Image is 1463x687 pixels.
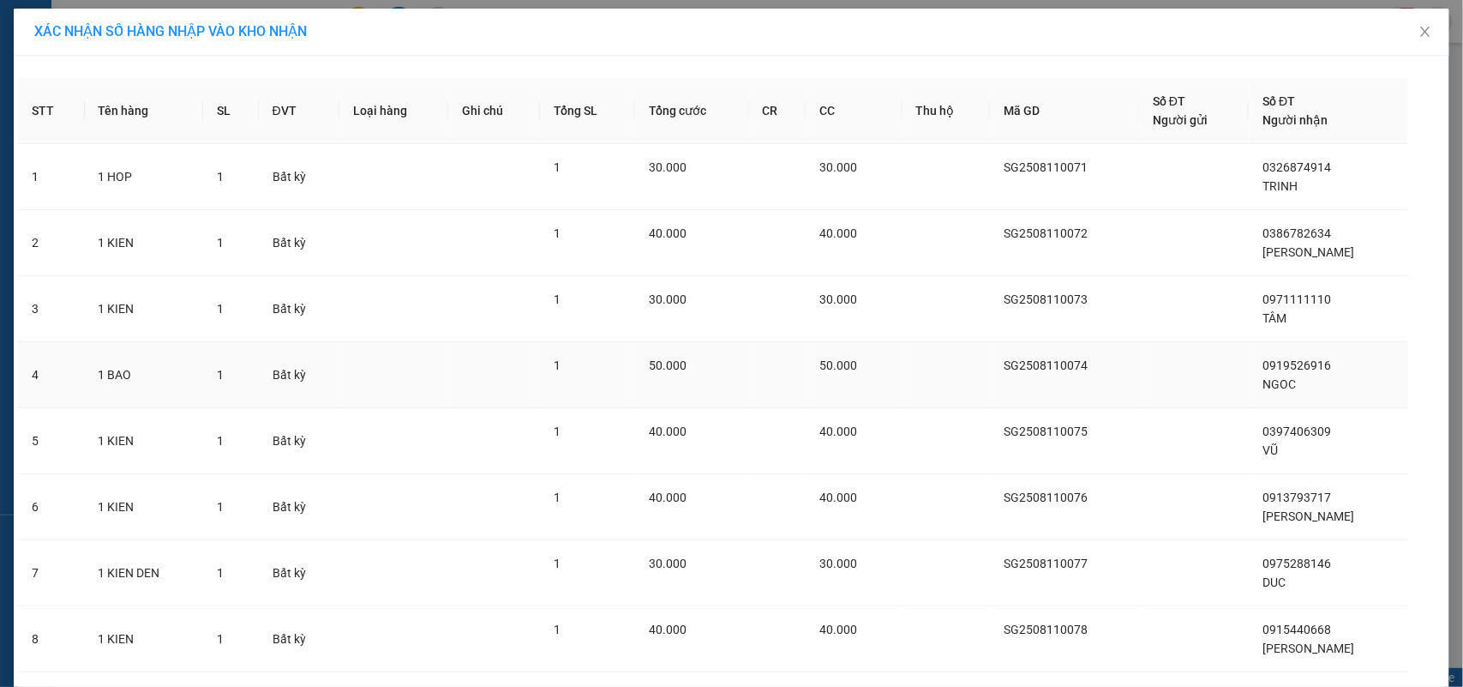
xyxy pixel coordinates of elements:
span: Số ĐT [1262,94,1295,108]
span: NGOC [1262,377,1296,391]
span: 0397406309 [1262,425,1331,438]
th: Thu hộ [902,78,991,144]
span: 1 [554,359,561,372]
span: SG2508110075 [1004,425,1088,438]
span: TRINH [1262,179,1298,193]
span: 1 [217,566,224,580]
td: Bất kỳ [259,210,340,276]
b: [PERSON_NAME] [21,111,97,191]
span: 0326874914 [1262,160,1331,174]
span: 1 [217,170,224,184]
span: [PERSON_NAME] [1262,509,1354,523]
span: 0915440668 [1262,623,1331,636]
span: 30.000 [819,160,857,174]
td: Bất kỳ [259,606,340,672]
span: Người gửi [1153,113,1208,127]
th: Tổng SL [540,78,635,144]
span: Người nhận [1262,113,1328,127]
th: Tên hàng [85,78,204,144]
span: SG2508110076 [1004,491,1088,504]
span: 40.000 [819,226,857,240]
span: 0913793717 [1262,491,1331,504]
span: 1 [217,236,224,250]
span: 1 [217,434,224,448]
li: (c) 2017 [144,81,236,103]
th: Loại hàng [339,78,448,144]
span: 1 [217,500,224,514]
span: 0386782634 [1262,226,1331,240]
span: close [1418,25,1432,39]
span: XÁC NHẬN SỐ HÀNG NHẬP VÀO KHO NHẬN [34,23,307,39]
span: 30.000 [649,160,687,174]
span: 1 [217,632,224,646]
span: 30.000 [819,557,857,570]
td: Bất kỳ [259,408,340,474]
span: SG2508110073 [1004,292,1088,306]
th: CR [749,78,806,144]
span: 1 [554,292,561,306]
td: 8 [18,606,85,672]
span: SG2508110074 [1004,359,1088,372]
span: 30.000 [819,292,857,306]
span: [PERSON_NAME] [1262,642,1354,655]
span: SG2508110077 [1004,557,1088,570]
th: Tổng cước [635,78,748,144]
span: 50.000 [649,359,687,372]
span: 40.000 [819,623,857,636]
td: Bất kỳ [259,474,340,540]
th: CC [806,78,902,144]
span: 0919526916 [1262,359,1331,372]
span: 1 [554,491,561,504]
span: 50.000 [819,359,857,372]
td: 4 [18,342,85,408]
td: 1 HOP [85,144,204,210]
td: 1 KIEN [85,276,204,342]
td: 1 KIEN [85,606,204,672]
span: 40.000 [819,425,857,438]
span: DUC [1262,576,1286,589]
span: 1 [554,623,561,636]
span: 1 [217,302,224,316]
td: 7 [18,540,85,606]
button: Close [1401,9,1449,57]
span: 1 [554,160,561,174]
td: 1 KIEN [85,474,204,540]
span: 40.000 [649,226,687,240]
td: Bất kỳ [259,342,340,408]
td: 1 KIEN DEN [85,540,204,606]
span: 1 [217,368,224,382]
td: 1 KIEN [85,408,204,474]
span: 0975288146 [1262,557,1331,570]
th: ĐVT [259,78,340,144]
span: 1 [554,226,561,240]
span: 40.000 [649,425,687,438]
span: SG2508110078 [1004,623,1088,636]
th: Mã GD [990,78,1139,144]
span: 30.000 [649,292,687,306]
b: [DOMAIN_NAME] [144,65,236,79]
td: 5 [18,408,85,474]
span: 1 [554,425,561,438]
td: 6 [18,474,85,540]
b: BIÊN NHẬN GỬI HÀNG HÓA [111,25,165,165]
span: 40.000 [819,491,857,504]
td: 3 [18,276,85,342]
span: VŨ [1262,443,1278,457]
td: Bất kỳ [259,540,340,606]
span: 0971111110 [1262,292,1331,306]
span: SG2508110072 [1004,226,1088,240]
span: 30.000 [649,557,687,570]
span: TÂM [1262,311,1286,325]
td: 1 BAO [85,342,204,408]
th: Ghi chú [448,78,540,144]
span: SG2508110071 [1004,160,1088,174]
th: STT [18,78,85,144]
span: [PERSON_NAME] [1262,245,1354,259]
td: 1 [18,144,85,210]
th: SL [203,78,258,144]
td: Bất kỳ [259,144,340,210]
td: Bất kỳ [259,276,340,342]
img: logo.jpg [186,21,227,63]
td: 1 KIEN [85,210,204,276]
span: Số ĐT [1153,94,1185,108]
